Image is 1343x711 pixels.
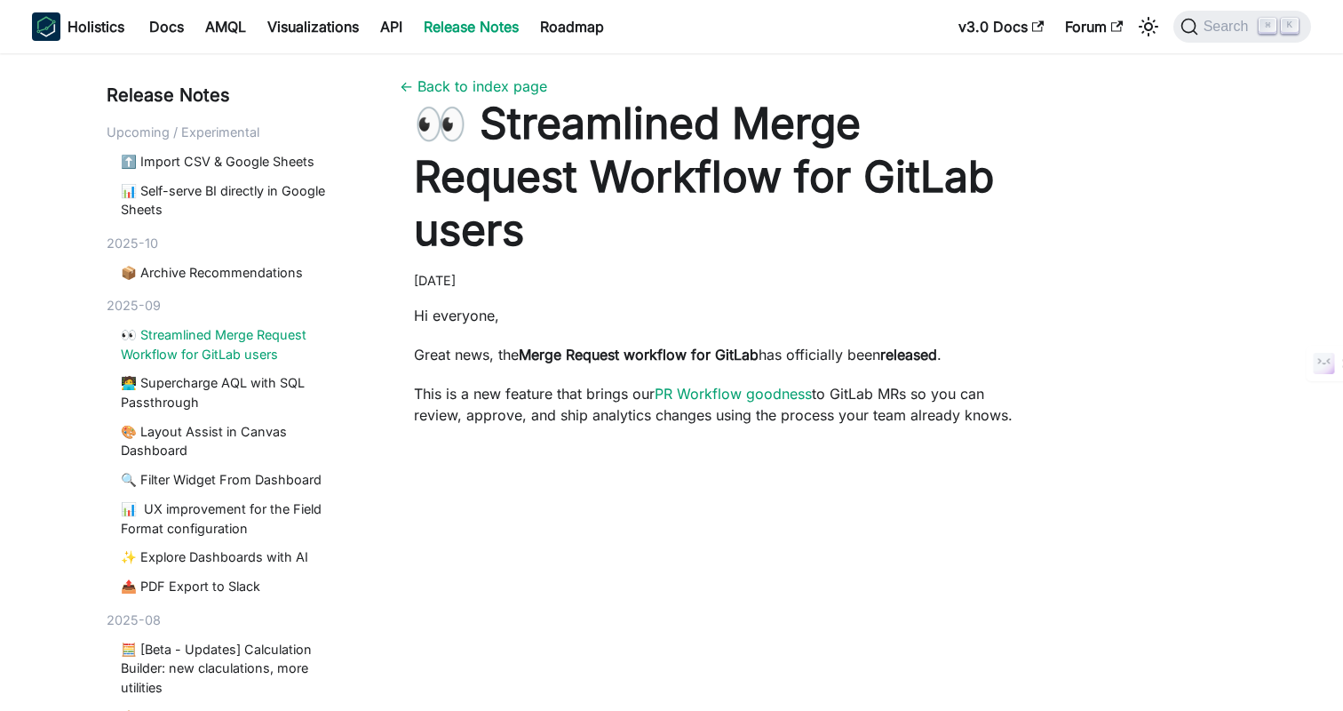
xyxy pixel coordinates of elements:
[414,97,1027,257] h1: 👀 Streamlined Merge Request Workflow for GitLab users
[139,12,195,41] a: Docs
[948,12,1054,41] a: v3.0 Docs
[121,640,350,698] a: 🧮 [Beta - Updates] Calculation Builder: new claculations, more utilities
[414,273,456,288] time: [DATE]
[121,152,350,172] a: ⬆️ Import CSV & Google Sheets
[1259,18,1276,34] kbd: ⌘
[414,383,1027,426] p: This is a new feature that brings our to GitLab MRs so you can review, approve, and ship analytic...
[121,181,350,220] a: 📊 Self-serve BI directly in Google Sheets
[1054,12,1133,41] a: Forum
[107,82,357,711] nav: Blog recent posts navigation
[121,470,350,490] a: 🔍 Filter Widget From Dashboard
[519,346,759,363] strong: Merge Request workflow for GitLab
[195,12,257,41] a: AMQL
[370,12,413,41] a: API
[121,577,350,596] a: 📤 PDF Export to Slack
[1281,18,1299,34] kbd: K
[107,611,357,630] div: 2025-08
[1198,19,1260,35] span: Search
[107,82,357,108] div: Release Notes
[413,12,529,41] a: Release Notes
[880,346,937,363] strong: released
[529,12,615,41] a: Roadmap
[121,325,350,363] a: 👀 Streamlined Merge Request Workflow for GitLab users
[121,373,350,411] a: 🧑‍💻 Supercharge AQL with SQL Passthrough
[1173,11,1311,43] button: Search (Command+K)
[121,263,350,283] a: 📦 Archive Recommendations
[400,77,547,95] a: ← Back to index page
[1134,12,1163,41] button: Switch between dark and light mode (currently light mode)
[68,16,124,37] b: Holistics
[32,12,124,41] a: HolisticsHolistics
[107,234,357,253] div: 2025-10
[414,305,1027,326] p: Hi everyone,
[107,296,357,316] div: 2025-09
[121,547,350,567] a: ✨ Explore Dashboards with AI
[655,385,812,403] a: PR Workflow goodness
[257,12,370,41] a: Visualizations
[107,123,357,142] div: Upcoming / Experimental
[121,422,350,460] a: 🎨 Layout Assist in Canvas Dashboard
[414,344,1027,365] p: Great news, the has officially been .
[121,499,350,538] a: 📊 UX improvement for the Field Format configuration
[32,12,60,41] img: Holistics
